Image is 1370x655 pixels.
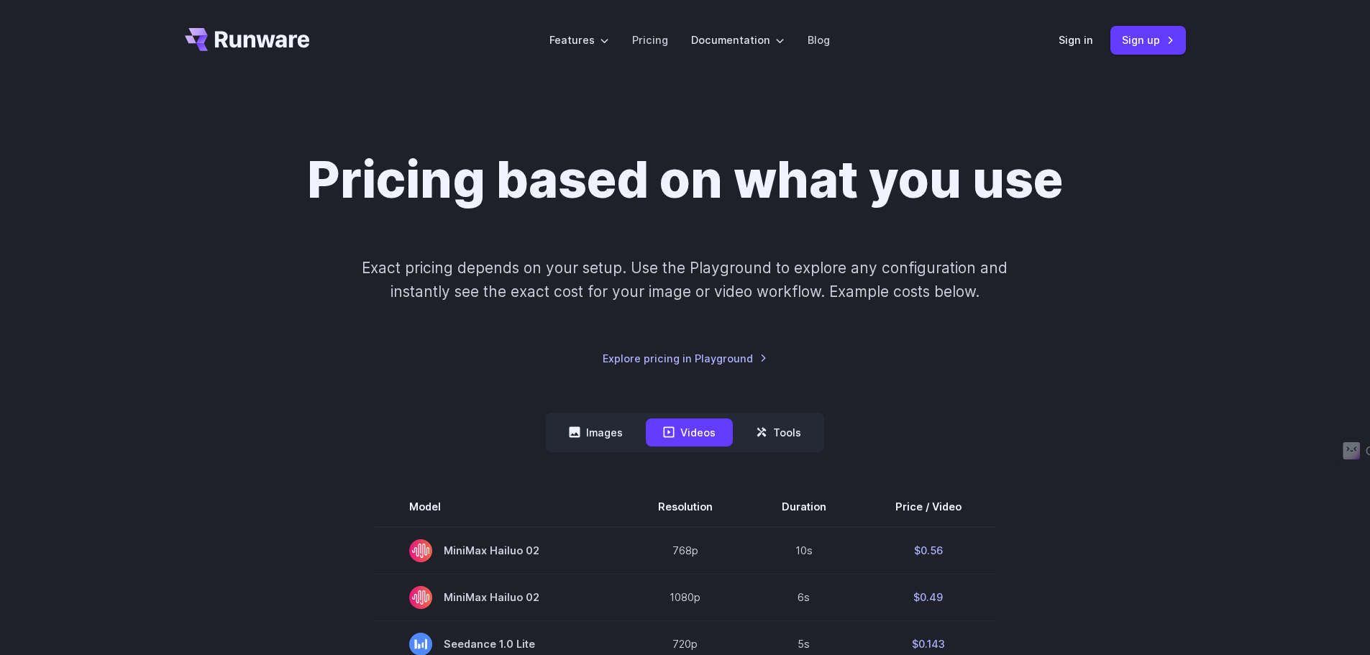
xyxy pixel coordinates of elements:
[739,418,818,446] button: Tools
[632,32,668,48] a: Pricing
[861,527,996,574] td: $0.56
[1110,26,1186,54] a: Sign up
[409,539,589,562] span: MiniMax Hailuo 02
[307,150,1063,210] h1: Pricing based on what you use
[691,32,785,48] label: Documentation
[375,487,624,527] th: Model
[624,574,747,620] td: 1080p
[603,350,767,367] a: Explore pricing in Playground
[334,256,1035,304] p: Exact pricing depends on your setup. Use the Playground to explore any configuration and instantl...
[185,28,310,51] a: Go to /
[552,418,640,446] button: Images
[624,487,747,527] th: Resolution
[747,574,861,620] td: 6s
[861,487,996,527] th: Price / Video
[409,586,589,609] span: MiniMax Hailuo 02
[808,32,830,48] a: Blog
[747,527,861,574] td: 10s
[861,574,996,620] td: $0.49
[624,527,747,574] td: 768p
[1059,32,1093,48] a: Sign in
[549,32,609,48] label: Features
[747,487,861,527] th: Duration
[646,418,733,446] button: Videos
